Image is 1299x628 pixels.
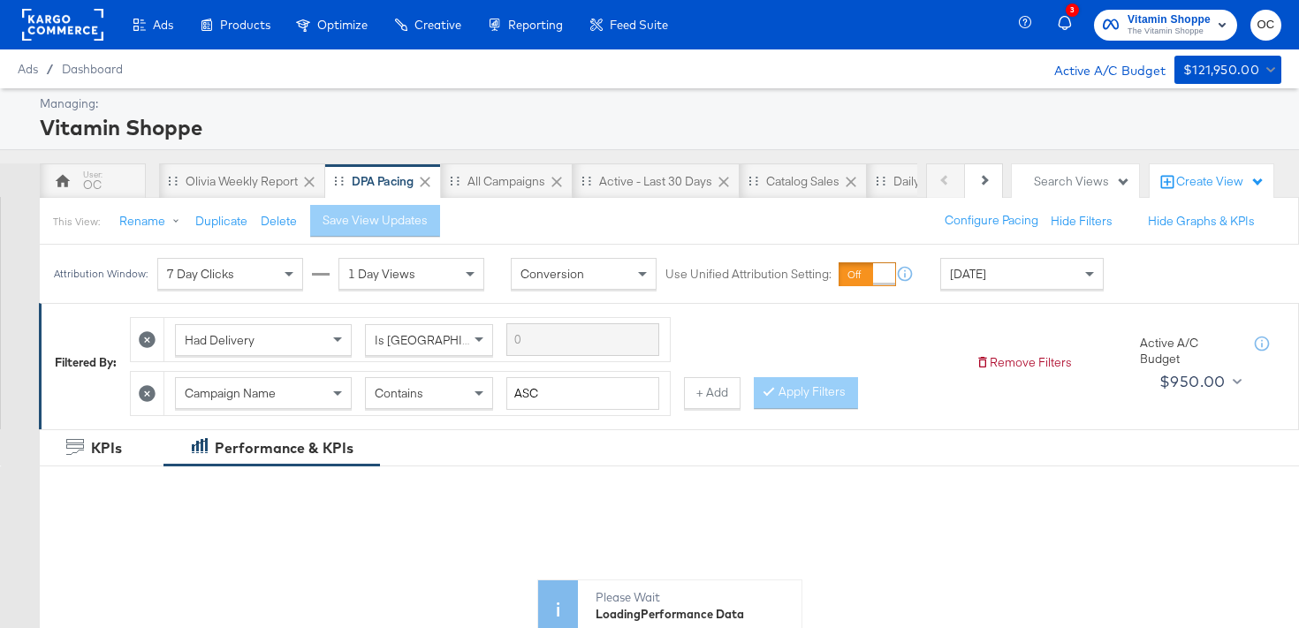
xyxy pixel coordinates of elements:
[1128,11,1211,29] span: Vitamin Shoppe
[581,176,591,185] div: Drag to reorder tab
[153,18,173,32] span: Ads
[1128,25,1211,39] span: The Vitamin Shoppe
[1140,335,1237,367] div: Active A/C Budget
[62,62,123,76] a: Dashboard
[450,176,460,185] div: Drag to reorder tab
[520,266,584,282] span: Conversion
[83,177,102,193] div: OC
[1066,4,1079,17] div: 3
[1257,15,1274,35] span: OC
[220,18,270,32] span: Products
[684,377,741,409] button: + Add
[506,377,659,410] input: Enter a search term
[876,176,885,185] div: Drag to reorder tab
[1034,173,1130,190] div: Search Views
[18,62,38,76] span: Ads
[893,173,960,190] div: Daily Report
[261,213,297,230] button: Delete
[185,332,254,348] span: Had Delivery
[976,354,1072,371] button: Remove Filters
[38,62,62,76] span: /
[215,438,353,458] div: Performance & KPIs
[599,173,712,190] div: Active - Last 30 Days
[467,173,545,190] div: All Campaigns
[352,173,414,190] div: DPA Pacing
[195,213,247,230] button: Duplicate
[508,18,563,32] span: Reporting
[1094,10,1237,41] button: Vitamin ShoppeThe Vitamin Shoppe
[1159,368,1226,395] div: $950.00
[375,332,510,348] span: Is [GEOGRAPHIC_DATA]
[168,176,178,185] div: Drag to reorder tab
[107,206,199,238] button: Rename
[766,173,839,190] div: Catalog Sales
[1148,213,1255,230] button: Hide Graphs & KPIs
[91,438,122,458] div: KPIs
[414,18,461,32] span: Creative
[55,354,117,371] div: Filtered By:
[1055,8,1085,42] button: 3
[375,385,423,401] span: Contains
[748,176,758,185] div: Drag to reorder tab
[1183,59,1259,81] div: $121,950.00
[1051,213,1113,230] button: Hide Filters
[1152,367,1246,396] button: $950.00
[40,112,1277,142] div: Vitamin Shoppe
[610,18,668,32] span: Feed Suite
[186,173,298,190] div: Olivia Weekly Report
[1250,10,1281,41] button: OC
[506,323,659,356] input: Enter a search term
[167,266,234,282] span: 7 Day Clicks
[53,268,148,280] div: Attribution Window:
[185,385,276,401] span: Campaign Name
[1036,56,1166,82] div: Active A/C Budget
[950,266,986,282] span: [DATE]
[40,95,1277,112] div: Managing:
[348,266,415,282] span: 1 Day Views
[317,18,368,32] span: Optimize
[665,266,832,283] label: Use Unified Attribution Setting:
[334,176,344,185] div: Drag to reorder tab
[1174,56,1281,84] button: $121,950.00
[53,215,100,229] div: This View:
[932,205,1051,237] button: Configure Pacing
[1176,173,1265,191] div: Create View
